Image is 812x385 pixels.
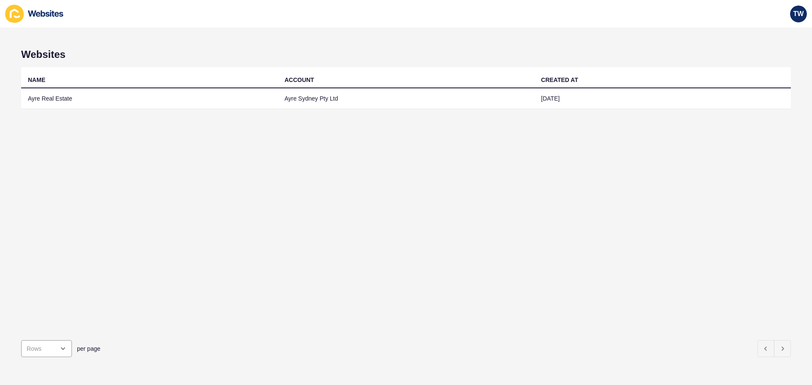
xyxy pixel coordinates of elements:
[21,88,278,109] td: Ayre Real Estate
[541,76,578,84] div: CREATED AT
[278,88,535,109] td: Ayre Sydney Pty Ltd
[21,49,791,60] h1: Websites
[534,88,791,109] td: [DATE]
[28,76,45,84] div: NAME
[793,10,804,18] span: TW
[285,76,314,84] div: ACCOUNT
[77,344,100,353] span: per page
[21,340,72,357] div: open menu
